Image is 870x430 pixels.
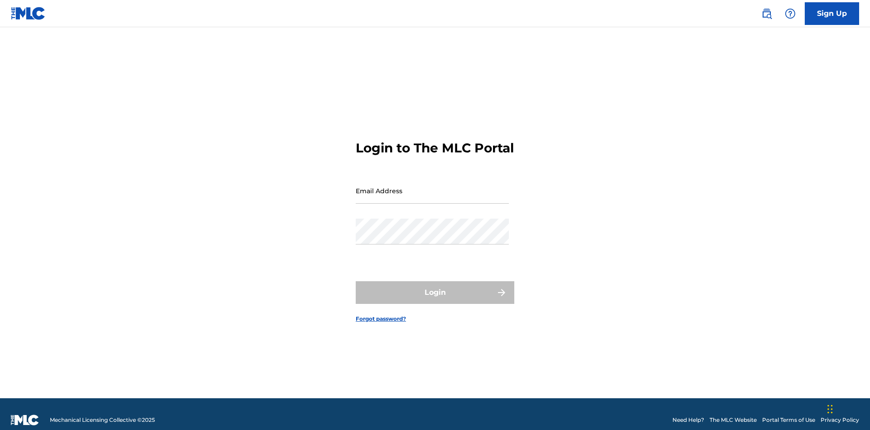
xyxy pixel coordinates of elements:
img: help [785,8,796,19]
iframe: Chat Widget [825,386,870,430]
a: Public Search [758,5,776,23]
a: Forgot password? [356,315,406,323]
a: Portal Terms of Use [762,416,815,424]
a: Sign Up [805,2,859,25]
div: Help [781,5,799,23]
a: The MLC Website [710,416,757,424]
h3: Login to The MLC Portal [356,140,514,156]
div: Drag [827,396,833,423]
a: Privacy Policy [821,416,859,424]
span: Mechanical Licensing Collective © 2025 [50,416,155,424]
a: Need Help? [672,416,704,424]
img: logo [11,415,39,425]
img: search [761,8,772,19]
img: MLC Logo [11,7,46,20]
